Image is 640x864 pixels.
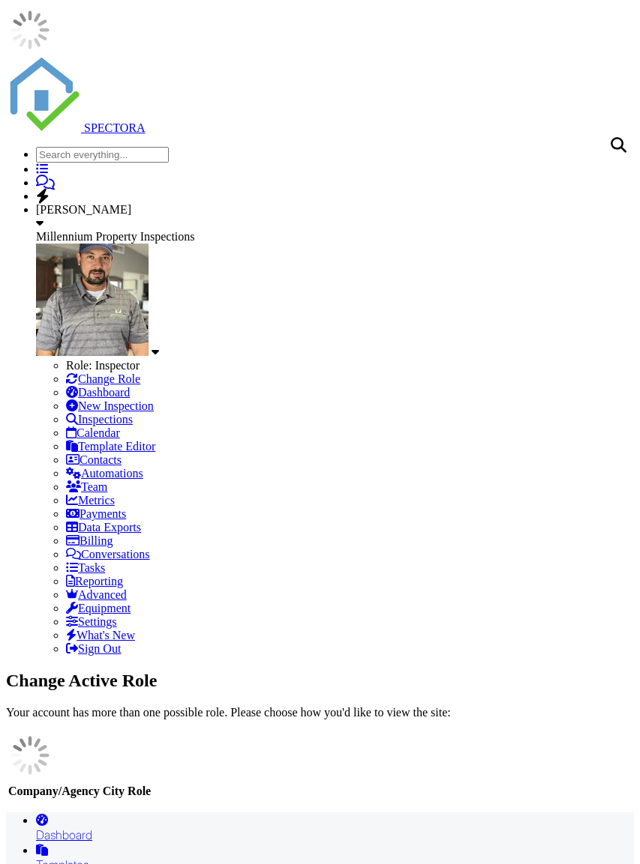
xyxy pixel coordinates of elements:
th: Company/Agency [8,784,101,799]
a: Inspections [66,413,133,426]
a: Sign Out [66,642,121,655]
a: Metrics [66,494,115,507]
img: loading-93afd81d04378562ca97960a6d0abf470c8f8241ccf6a1b4da771bf876922d1b.gif [6,731,54,779]
a: Tasks [66,561,105,574]
img: loading-93afd81d04378562ca97960a6d0abf470c8f8241ccf6a1b4da771bf876922d1b.gif [6,6,54,54]
a: Data Exports [66,521,141,534]
input: Search everything... [36,147,169,163]
div: [PERSON_NAME] [36,203,634,217]
a: New Inspection [66,399,154,412]
span: SPECTORA [84,121,146,134]
a: Equipment [66,602,131,614]
a: Dashboard [36,812,634,842]
div: Dashboard [36,827,634,842]
a: Team [66,480,107,493]
a: Conversations [66,548,150,561]
th: Role [127,784,152,799]
a: Advanced [66,588,127,601]
th: City [102,784,125,799]
a: Settings [66,615,117,628]
h2: Change Active Role [6,671,634,691]
img: The Best Home Inspection Software - Spectora [6,57,81,132]
a: Contacts [66,453,122,466]
a: Billing [66,534,113,547]
a: Change Role [66,372,140,385]
a: Calendar [66,426,120,439]
span: Role: Inspector [66,359,140,372]
a: Automations [66,467,143,480]
a: Reporting [66,575,123,587]
img: img_5497_1.jpg [36,244,149,356]
a: SPECTORA [6,121,146,134]
a: Dashboard [66,386,130,399]
p: Your account has more than one possible role. Please choose how you'd like to view the site: [6,706,634,719]
a: Payments [66,507,126,520]
a: What's New [66,629,135,641]
a: Template Editor [66,440,155,453]
div: Millennium Property Inspections [36,230,634,244]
